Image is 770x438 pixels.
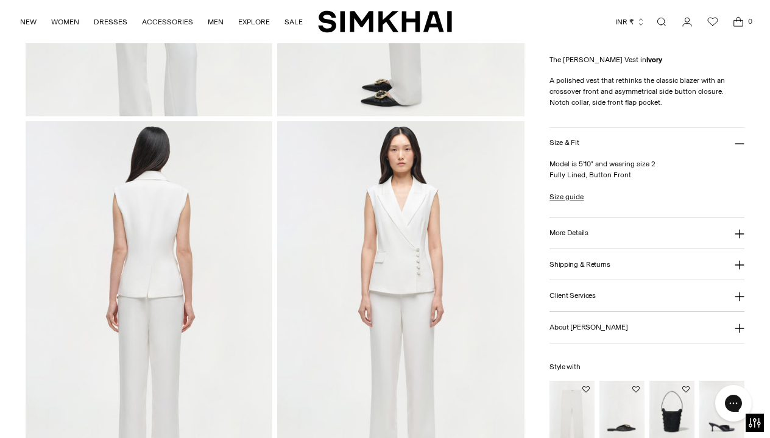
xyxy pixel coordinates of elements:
[208,9,224,35] a: MEN
[549,128,744,159] button: Size & Fit
[646,55,662,64] strong: Ivory
[549,191,584,202] a: Size guide
[549,54,744,65] p: The [PERSON_NAME] Vest in
[744,16,755,27] span: 0
[20,9,37,35] a: NEW
[549,139,579,147] h3: Size & Fit
[142,9,193,35] a: ACCESSORIES
[549,323,627,331] h3: About [PERSON_NAME]
[51,9,79,35] a: WOMEN
[549,312,744,343] button: About [PERSON_NAME]
[549,249,744,280] button: Shipping & Returns
[582,386,590,393] button: Add to Wishlist
[726,10,751,34] a: Open cart modal
[649,10,674,34] a: Open search modal
[549,229,588,237] h3: More Details
[94,9,127,35] a: DRESSES
[549,261,610,269] h3: Shipping & Returns
[615,9,645,35] button: INR ₹
[549,280,744,311] button: Client Services
[318,10,452,34] a: SIMKHAI
[549,217,744,249] button: More Details
[549,292,596,300] h3: Client Services
[709,381,758,426] iframe: Gorgias live chat messenger
[549,158,744,180] p: Model is 5'10" and wearing size 2 Fully Lined, Button Front
[549,75,744,108] p: A polished vest that rethinks the classic blazer with an crossover front and asymmetrical side bu...
[632,386,640,393] button: Add to Wishlist
[284,9,303,35] a: SALE
[682,386,690,393] button: Add to Wishlist
[701,10,725,34] a: Wishlist
[238,9,270,35] a: EXPLORE
[675,10,699,34] a: Go to the account page
[549,363,744,371] h6: Style with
